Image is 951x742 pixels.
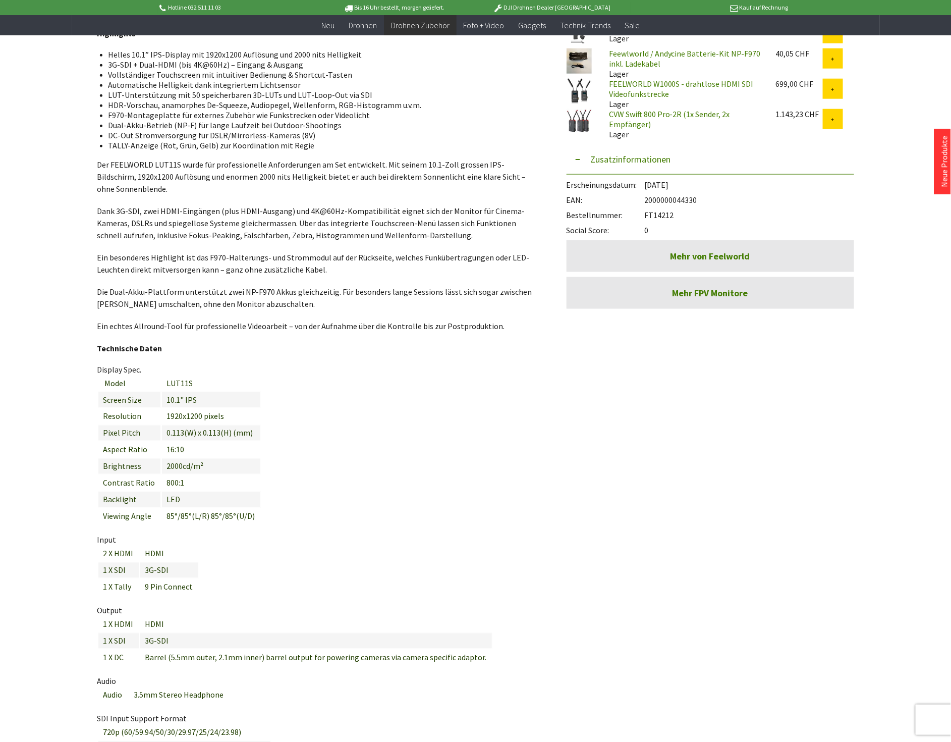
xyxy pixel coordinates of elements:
[97,364,142,375] span: Display Spec.
[97,714,187,724] span: SDI Input Support Format
[567,109,592,133] img: CVW Swift 800 Pro-2R (1x Sender, 2x Empfänger)
[567,205,854,220] div: FT14212
[349,20,377,30] span: Drohnen
[103,636,126,646] span: 1 X SDI
[145,565,169,575] span: 3G-SDI
[512,15,553,36] a: Gadgets
[108,140,528,150] li: TALLY-Anzeige (Rot, Grün, Gelb) zur Koordination mit Regie
[108,60,528,70] li: 3G-SDI + Dual-HDMI (bis 4K@60Hz) – Eingang & Ausgang
[145,636,169,646] span: 3G-SDI
[464,20,505,30] span: Foto + Video
[103,565,126,575] span: 1 X SDI
[567,277,854,309] a: Mehr FPV Monitore
[97,343,162,353] strong: Technische Daten
[158,2,315,14] p: Hotline 032 511 11 03
[167,461,204,471] span: 2000cd/m²
[167,378,193,388] span: LUT11S
[97,251,536,276] p: Ein besonderes Highlight ist das F970-Halterungs- und Strommodul auf der Rückseite, welches Funkü...
[97,676,117,686] span: Audio
[776,48,823,59] div: 40,05 CHF
[103,461,142,471] span: Brightness
[97,158,536,195] p: Der FEELWORLD LUT11S wurde für professionelle Anforderungen am Set entwickelt. Mit seinem 10.1-Zo...
[776,109,823,119] div: 1.143,23 CHF
[108,49,528,60] li: Helles 10.1” IPS-Display mit 1920x1200 Auflösung und 2000 nits Helligkeit
[567,180,645,190] span: Erscheinungsdatum:
[939,136,949,187] a: Neue Produkte
[108,120,528,130] li: Dual-Akku-Betrieb (NP-F) für lange Laufzeit bei Outdoor-Shootings
[145,582,193,592] span: 9 Pin Connect
[601,79,768,109] div: Lager
[103,619,134,629] span: 1 X HDMI
[567,190,854,205] div: 2000000044330
[315,2,473,14] p: Bis 16 Uhr bestellt, morgen geliefert.
[103,690,123,700] span: Audio
[108,80,528,90] li: Automatische Helligkeit dank integriertem Lichtsensor
[103,395,142,405] span: Screen Size
[776,79,823,89] div: 699,00 CHF
[567,210,645,220] span: Bestellnummer:
[103,582,132,592] span: 1 X Tally
[108,100,528,110] li: HDR-Vorschau, anamorphes De-Squeeze, Audiopegel, Wellenform, RGB-Histogramm u.v.m.
[167,495,181,505] span: LED
[567,195,645,205] span: EAN:
[457,15,512,36] a: Foto + Video
[167,511,255,521] span: 85°/85°(L/R) 85°/85°(U/D)
[108,90,528,100] li: LUT-Unterstützung mit 50 speicherbaren 3D-LUTs und LUT-Loop-Out via SDI
[103,495,137,505] span: Backlight
[105,378,126,388] span: Model
[314,15,342,36] a: Neu
[103,727,242,737] span: 720p (60/59.94/50/30/29.97/25/24/23.98)
[97,205,536,241] p: Dank 3G-SDI, zwei HDMI-Eingängen (plus HDMI-Ausgang) und 4K@60Hz-Kompatibilität eignet sich der M...
[103,428,141,438] span: Pixel Pitch
[97,286,536,310] p: Die Dual-Akku-Plattform unterstützt zwei NP-F970 Akkus gleichzeitig. Für besonders lange Sessions...
[601,109,768,139] div: Lager
[103,511,152,521] span: Viewing Angle
[342,15,384,36] a: Drohnen
[553,15,618,36] a: Technik-Trends
[97,320,536,332] p: Ein echtes Allround-Tool für professionelle Videoarbeit – von der Aufnahme über die Kontrolle bis...
[609,109,730,129] a: CVW Swift 800 Pro-2R (1x Sender, 2x Empfänger)
[567,79,592,104] img: FEELWORLD W1000S - drahtlose HDMI SDI Videofunkstrecke
[609,48,761,69] a: Feewlworld / Andycine Batterie-Kit NP-F970 inkl. Ladekabel
[97,535,117,545] span: Input
[103,411,142,421] span: Resolution
[167,395,197,405] span: 10.1" IPS
[108,70,528,80] li: Vollständiger Touchscreen mit intuitiver Bedienung & Shortcut-Tasten
[618,15,647,36] a: Sale
[561,20,611,30] span: Technik-Trends
[567,144,854,175] button: Zusatzinformationen
[567,240,854,272] a: Mehr von Feelworld
[567,48,592,74] img: Feewlworld / Andycine Batterie-Kit NP-F970 inkl. Ladekabel
[145,653,487,663] span: Barrel (5.5mm outer, 2.1mm inner) barrel output for powering cameras via camera specific adaptor.
[108,110,528,120] li: F970-Montageplatte für externes Zubehör wie Funkstrecken oder Videolicht
[631,2,788,14] p: Kauf auf Rechnung
[567,23,592,48] img: SmallRig NP-F970 Akku- und Ladegerät-Kit
[519,20,546,30] span: Gadgets
[103,445,148,455] span: Aspect Ratio
[103,478,155,488] span: Contrast Ratio
[384,15,457,36] a: Drohnen Zubehör
[625,20,640,30] span: Sale
[134,690,224,700] span: 3.5mm Stereo Headphone
[97,606,123,616] span: Output
[103,653,124,663] span: 1 X DC
[321,20,334,30] span: Neu
[167,411,225,421] span: 1920x1200 pixels
[108,130,528,140] li: DC-Out Stromversorgung für DSLR/Mirrorless-Kameras (8V)
[473,2,631,14] p: DJI Drohnen Dealer [GEOGRAPHIC_DATA]
[103,549,134,559] span: 2 X HDMI
[601,48,768,79] div: Lager
[609,79,754,99] a: FEELWORLD W1000S - drahtlose HDMI SDI Videofunkstrecke
[567,220,854,235] div: 0
[567,225,645,235] span: Social Score:
[167,445,185,455] span: 16:10
[145,549,164,559] span: HDMI
[167,478,185,488] span: 800:1
[167,428,253,438] span: 0.113(W) x 0.113(H) (mm)
[145,619,164,629] span: HDMI
[391,20,450,30] span: Drohnen Zubehör
[567,175,854,190] div: [DATE]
